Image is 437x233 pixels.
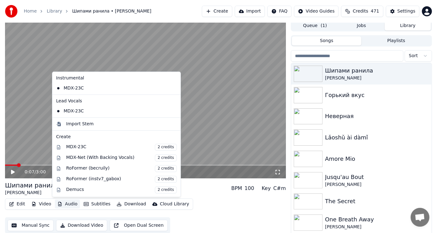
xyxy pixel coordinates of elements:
[36,169,46,175] span: 3:00
[325,91,429,100] div: Горький вкус
[55,200,80,209] button: Audio
[409,53,418,59] span: Sort
[386,6,419,17] button: Settings
[155,176,177,183] span: 2 credits
[24,8,151,14] nav: breadcrumb
[267,6,292,17] button: FAQ
[66,144,177,151] div: MDX-23C
[325,66,429,75] div: Шипами ранила
[292,36,361,46] button: Songs
[325,133,429,142] div: Lǎoshǔ ài dàmǐ
[72,8,151,14] span: Шипами ранила • [PERSON_NAME]
[54,73,179,83] div: Instrumental
[5,190,58,196] div: [PERSON_NAME]
[66,165,177,172] div: RoFormer (becruily)
[160,201,189,207] div: Cloud Library
[5,5,18,18] img: youka
[325,197,429,206] div: The Secret
[47,8,62,14] a: Library
[24,169,34,175] span: 0:07
[155,154,177,161] span: 2 credits
[325,112,429,121] div: Неверная
[54,96,179,106] div: Lead Vocals
[7,200,28,209] button: Edit
[325,215,429,224] div: One Breath Away
[110,220,168,231] button: Open Dual Screen
[81,200,113,209] button: Subtitles
[245,185,254,192] div: 100
[294,6,339,17] button: Video Guides
[371,8,379,14] span: 471
[54,106,170,116] div: MDX-23C
[231,185,242,192] div: BPM
[155,144,177,151] span: 2 credits
[202,6,232,17] button: Create
[325,75,429,81] div: [PERSON_NAME]
[385,21,431,30] button: Library
[24,169,39,175] div: /
[325,154,429,163] div: Amore Mio
[398,8,415,14] div: Settings
[24,8,37,14] a: Home
[5,181,58,190] div: Шипами ранила
[353,8,368,14] span: Credits
[325,173,429,182] div: Jusqu'au Bout
[361,36,431,46] button: Playlists
[411,208,429,227] div: Open chat
[325,182,429,188] div: [PERSON_NAME]
[114,200,149,209] button: Download
[29,200,54,209] button: Video
[155,165,177,172] span: 2 credits
[66,154,177,161] div: MDX-Net (With Backing Vocals)
[155,187,177,193] span: 2 credits
[325,224,429,230] div: [PERSON_NAME]
[321,23,327,29] span: ( 1 )
[54,83,170,93] div: MDX-23C
[66,187,177,193] div: Demucs
[338,21,385,30] button: Jobs
[56,134,177,140] div: Create
[262,185,271,192] div: Key
[273,185,286,192] div: C#m
[8,220,54,231] button: Manual Sync
[56,220,107,231] button: Download Video
[341,6,383,17] button: Credits471
[292,21,338,30] button: Queue
[66,176,177,183] div: RoFormer (instv7_gabox)
[66,121,94,127] div: Import Stem
[235,6,265,17] button: Import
